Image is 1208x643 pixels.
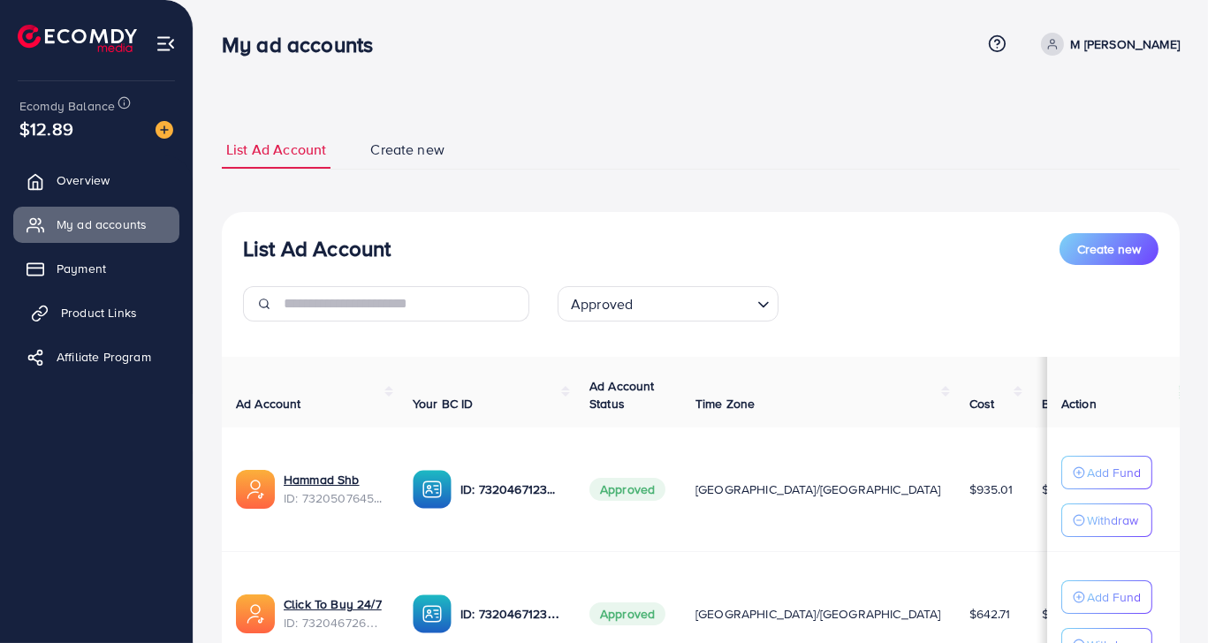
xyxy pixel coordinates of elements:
img: ic-ba-acc.ded83a64.svg [413,470,452,509]
span: Overview [57,171,110,189]
span: Payment [57,260,106,277]
input: Search for option [638,288,750,317]
a: M [PERSON_NAME] [1034,33,1180,56]
span: Create new [370,140,444,160]
img: image [156,121,173,139]
a: Click To Buy 24/7 [284,595,382,613]
button: Withdraw [1061,503,1152,537]
span: Approved [589,602,665,625]
h3: My ad accounts [222,32,387,57]
img: ic-ads-acc.e4c84228.svg [236,594,275,633]
p: M [PERSON_NAME] [1071,34,1180,55]
span: Ad Account [236,395,301,412]
a: Overview [13,163,179,198]
p: Add Fund [1087,586,1141,608]
span: Product Links [61,304,137,321]
span: Ad Account Status [589,377,655,412]
p: Add Fund [1087,462,1141,483]
img: ic-ba-acc.ded83a64.svg [413,594,452,633]
img: logo [18,25,137,52]
span: $12.89 [19,116,73,141]
span: [GEOGRAPHIC_DATA]/[GEOGRAPHIC_DATA] [695,480,941,498]
span: ID: 7320467267140190209 [284,614,384,632]
span: Action [1061,395,1097,412]
img: menu [156,34,176,54]
p: ID: 7320467123262734338 [460,479,561,500]
span: My ad accounts [57,216,147,233]
span: Affiliate Program [57,348,151,366]
span: Ecomdy Balance [19,97,115,115]
img: ic-ads-acc.e4c84228.svg [236,470,275,509]
span: Your BC ID [413,395,474,412]
div: <span class='underline'>Click To Buy 24/7</span></br>7320467267140190209 [284,595,384,632]
div: Search for option [558,286,779,321]
a: Hammad Shb [284,471,360,488]
a: My ad accounts [13,207,179,242]
span: $935.01 [969,480,1014,498]
p: Withdraw [1087,510,1138,531]
p: ID: 7320467123262734338 [460,603,561,624]
span: Time Zone [695,395,755,412]
span: Approved [589,478,665,501]
button: Create new [1060,233,1159,265]
h3: List Ad Account [243,236,391,261]
a: Affiliate Program [13,339,179,374]
span: List Ad Account [226,140,326,160]
a: Payment [13,251,179,286]
a: Product Links [13,295,179,330]
button: Add Fund [1061,456,1152,489]
span: Approved [567,291,636,317]
span: $642.71 [969,605,1011,623]
button: Add Fund [1061,580,1152,614]
span: Create new [1077,240,1141,258]
div: <span class='underline'>Hammad Shb</span></br>7320507645020880897 [284,471,384,507]
span: [GEOGRAPHIC_DATA]/[GEOGRAPHIC_DATA] [695,605,941,623]
span: Cost [969,395,995,412]
span: ID: 7320507645020880897 [284,489,384,507]
iframe: Chat [1133,564,1195,630]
